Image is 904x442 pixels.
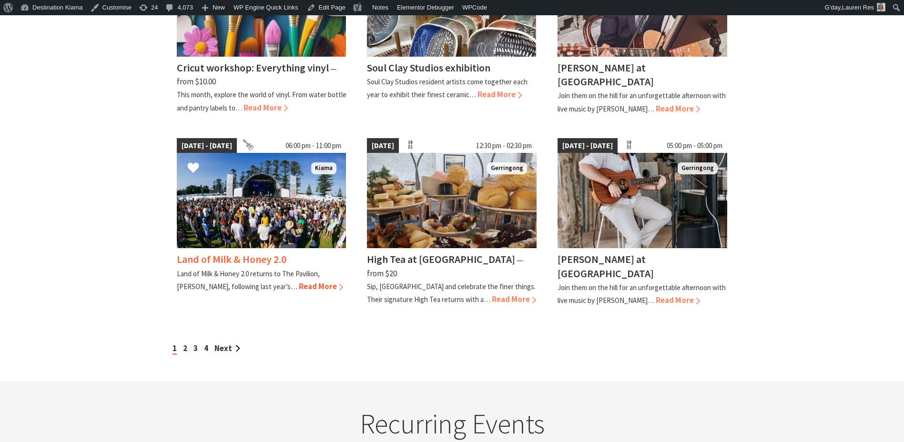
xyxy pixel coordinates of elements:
[367,252,515,266] h4: High Tea at [GEOGRAPHIC_DATA]
[311,162,336,174] span: Kiama
[177,61,329,74] h4: Cricut workshop: Everything vinyl
[656,295,700,305] span: Read More
[177,138,237,153] span: [DATE] - [DATE]
[558,138,727,307] a: [DATE] - [DATE] 05:00 pm - 05:00 pm Tayvin Martins Gerringong [PERSON_NAME] at [GEOGRAPHIC_DATA] ...
[656,103,700,114] span: Read More
[281,138,346,153] span: 06:00 pm - 11:00 pm
[558,91,726,113] p: Join them on the hill for an unforgettable afternoon with live music by [PERSON_NAME]…
[299,281,343,291] span: Read More
[842,4,874,11] span: Lauren Res
[558,153,727,248] img: Tayvin Martins
[177,153,346,248] img: Clearly
[204,343,208,353] a: 4
[177,90,346,112] p: This month, explore the world of vinyl. From water bottle and pantry labels to…
[367,153,537,248] img: High Tea
[173,343,177,355] span: 1
[558,61,654,88] h4: [PERSON_NAME] at [GEOGRAPHIC_DATA]
[471,138,537,153] span: 12:30 pm - 02:30 pm
[662,138,727,153] span: 05:00 pm - 05:00 pm
[678,162,718,174] span: Gerringong
[177,138,346,307] a: [DATE] - [DATE] 06:00 pm - 11:00 pm Clearly Kiama Land of Milk & Honey 2.0 Land of Milk & Honey 2...
[558,283,726,305] p: Join them on the hill for an unforgettable afternoon with live music by [PERSON_NAME]…
[877,3,885,11] img: Res-lauren-square-150x150.jpg
[367,61,490,74] h4: Soul Clay Studios exhibition
[558,252,654,280] h4: [PERSON_NAME] at [GEOGRAPHIC_DATA]
[367,138,399,153] span: [DATE]
[367,77,528,99] p: Soul Clay Studios resident artists come together each year to exhibit their finest ceramic…
[367,255,523,278] span: ⁠— from $20
[487,162,527,174] span: Gerringong
[477,89,522,100] span: Read More
[214,343,240,353] a: Next
[177,252,286,266] h4: Land of Milk & Honey 2.0
[367,282,536,304] p: Sip, [GEOGRAPHIC_DATA] and celebrate the finer things. Their signature High Tea returns with a…
[177,269,320,291] p: Land of Milk & Honey 2.0 returns to The Pavilion, [PERSON_NAME], following last year’s…
[178,152,209,185] button: Click to Favourite Land of Milk & Honey 2.0
[244,102,288,113] span: Read More
[492,294,536,304] span: Read More
[193,343,198,353] a: 3
[367,138,537,307] a: [DATE] 12:30 pm - 02:30 pm High Tea Gerringong High Tea at [GEOGRAPHIC_DATA] ⁠— from $20 Sip, [GE...
[183,343,187,353] a: 2
[558,138,618,153] span: [DATE] - [DATE]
